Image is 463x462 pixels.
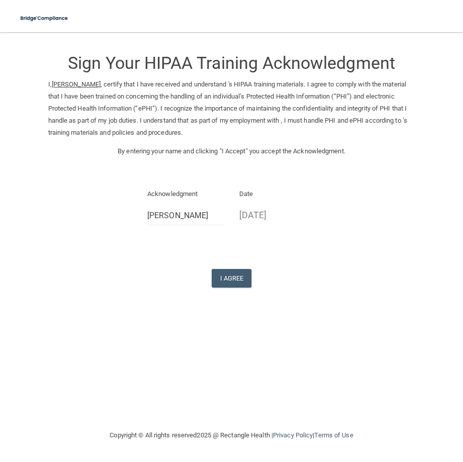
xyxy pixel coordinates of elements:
[239,207,316,223] p: [DATE]
[314,431,353,439] a: Terms of Use
[289,391,451,431] iframe: Drift Widget Chat Controller
[48,54,415,72] h3: Sign Your HIPAA Training Acknowledgment
[212,269,252,288] button: I Agree
[15,8,74,29] img: bridge_compliance_login_screen.278c3ca4.svg
[48,419,415,451] div: Copyright © All rights reserved 2025 @ Rectangle Health | |
[273,431,313,439] a: Privacy Policy
[52,80,101,88] ins: [PERSON_NAME]
[147,188,224,200] p: Acknowledgment
[239,188,316,200] p: Date
[48,78,415,139] p: I, , certify that I have received and understand 's HIPAA training materials. I agree to comply w...
[147,207,224,225] input: Full Name
[48,145,415,157] p: By entering your name and clicking "I Accept" you accept the Acknowledgment.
